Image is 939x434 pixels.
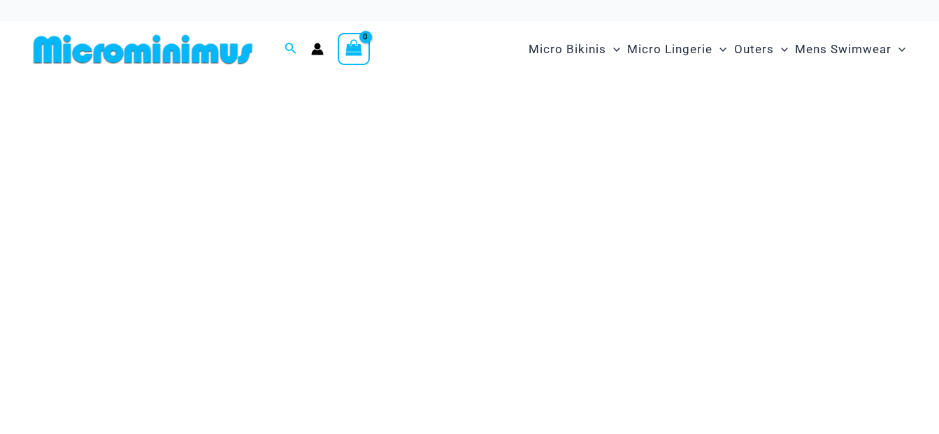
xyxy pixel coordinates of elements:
[311,43,324,55] a: Account icon link
[285,41,297,58] a: Search icon link
[731,28,791,71] a: OutersMenu ToggleMenu Toggle
[523,26,911,73] nav: Site Navigation
[28,34,258,65] img: MM SHOP LOGO FLAT
[525,28,624,71] a: Micro BikinisMenu ToggleMenu Toggle
[712,31,726,67] span: Menu Toggle
[791,28,909,71] a: Mens SwimwearMenu ToggleMenu Toggle
[795,31,891,67] span: Mens Swimwear
[891,31,905,67] span: Menu Toggle
[627,31,712,67] span: Micro Lingerie
[624,28,730,71] a: Micro LingerieMenu ToggleMenu Toggle
[734,31,774,67] span: Outers
[606,31,620,67] span: Menu Toggle
[529,31,606,67] span: Micro Bikinis
[338,33,370,65] a: View Shopping Cart, empty
[774,31,788,67] span: Menu Toggle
